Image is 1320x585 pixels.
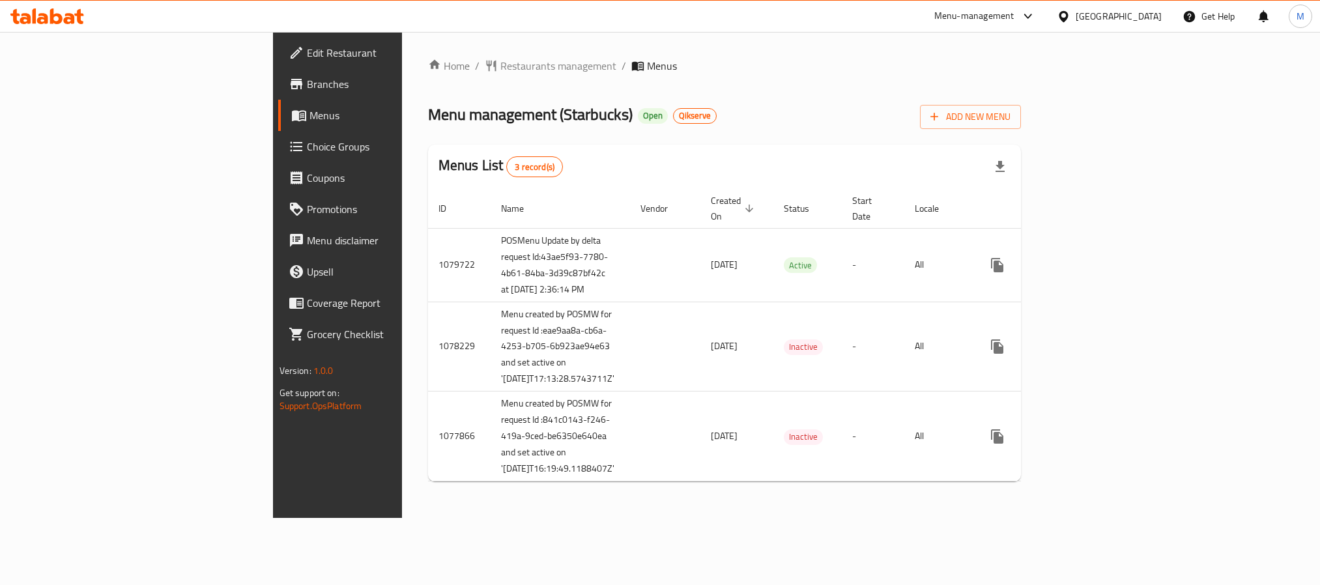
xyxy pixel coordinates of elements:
button: Add New Menu [920,105,1021,129]
span: ID [438,201,463,216]
a: Menu disclaimer [278,225,493,256]
button: Change Status [1013,250,1044,281]
span: M [1297,9,1304,23]
span: Get support on: [280,384,339,401]
span: Version: [280,362,311,379]
button: more [982,331,1013,362]
span: Start Date [852,193,889,224]
span: Restaurants management [500,58,616,74]
span: Name [501,201,541,216]
div: Total records count [506,156,563,177]
a: Support.OpsPlatform [280,397,362,414]
div: Inactive [784,429,823,445]
div: [GEOGRAPHIC_DATA] [1076,9,1162,23]
a: Grocery Checklist [278,319,493,350]
span: [DATE] [711,256,738,273]
td: POSMenu Update by delta request Id:43ae5f93-7780-4b61-84ba-3d39c87bf42c at [DATE] 2:36:14 PM [491,228,630,302]
span: Branches [307,76,483,92]
span: Menu disclaimer [307,233,483,248]
button: more [982,421,1013,452]
button: more [982,250,1013,281]
td: All [904,228,971,302]
span: Menus [647,58,677,74]
span: Open [638,110,668,121]
span: [DATE] [711,337,738,354]
div: Export file [984,151,1016,182]
a: Coupons [278,162,493,193]
table: enhanced table [428,189,1117,482]
span: [DATE] [711,427,738,444]
h2: Menus List [438,156,563,177]
span: Qikserve [674,110,716,121]
span: Edit Restaurant [307,45,483,61]
td: All [904,302,971,392]
td: All [904,392,971,481]
button: Change Status [1013,331,1044,362]
span: Inactive [784,429,823,444]
a: Restaurants management [485,58,616,74]
div: Active [784,257,817,273]
span: Add New Menu [930,109,1011,125]
span: Inactive [784,339,823,354]
span: 1.0.0 [313,362,334,379]
span: 3 record(s) [507,161,562,173]
span: Grocery Checklist [307,326,483,342]
span: Menu management ( Starbucks ) [428,100,633,129]
a: Promotions [278,193,493,225]
span: Coupons [307,170,483,186]
a: Upsell [278,256,493,287]
a: Choice Groups [278,131,493,162]
td: - [842,302,904,392]
span: Active [784,258,817,273]
span: Coverage Report [307,295,483,311]
th: Actions [971,189,1117,229]
a: Edit Restaurant [278,37,493,68]
nav: breadcrumb [428,58,1022,74]
span: Locale [915,201,956,216]
span: Menus [309,107,483,123]
span: Upsell [307,264,483,279]
div: Open [638,108,668,124]
div: Menu-management [934,8,1014,24]
li: / [622,58,626,74]
td: - [842,392,904,481]
span: Vendor [640,201,685,216]
a: Coverage Report [278,287,493,319]
span: Status [784,201,826,216]
span: Promotions [307,201,483,217]
span: Choice Groups [307,139,483,154]
a: Branches [278,68,493,100]
span: Created On [711,193,758,224]
a: Menus [278,100,493,131]
td: Menu created by POSMW for request Id :841c0143-f246-419a-9ced-be6350e640ea and set active on '[DA... [491,392,630,481]
button: Change Status [1013,421,1044,452]
td: Menu created by POSMW for request Id :eae9aa8a-cb6a-4253-b705-6b923ae94e63 and set active on '[DA... [491,302,630,392]
td: - [842,228,904,302]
